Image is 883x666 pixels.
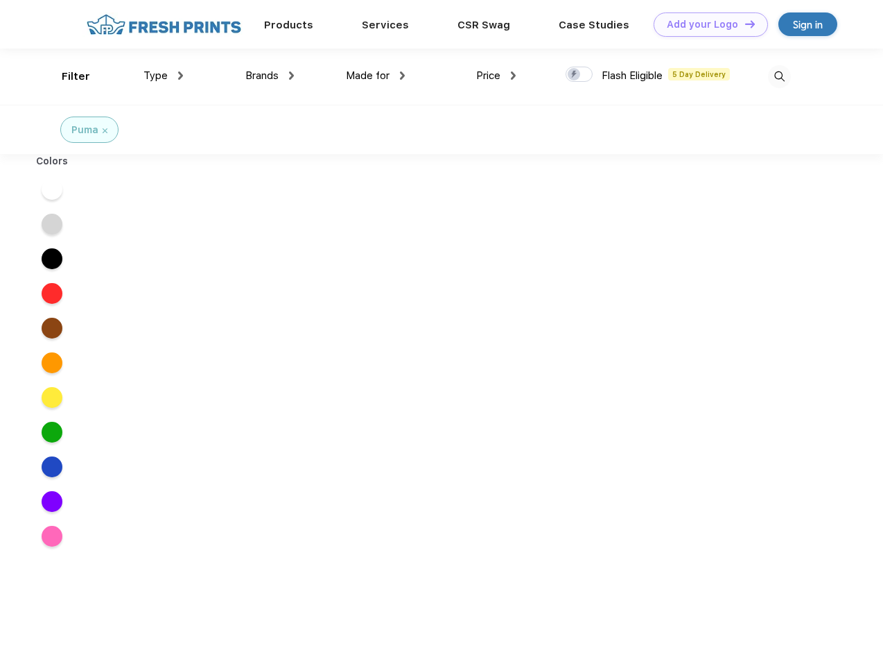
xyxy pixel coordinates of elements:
[457,19,510,31] a: CSR Swag
[346,69,390,82] span: Made for
[511,71,516,80] img: dropdown.png
[400,71,405,80] img: dropdown.png
[178,71,183,80] img: dropdown.png
[476,69,500,82] span: Price
[362,19,409,31] a: Services
[289,71,294,80] img: dropdown.png
[62,69,90,85] div: Filter
[82,12,245,37] img: fo%20logo%202.webp
[602,69,663,82] span: Flash Eligible
[768,65,791,88] img: desktop_search.svg
[745,20,755,28] img: DT
[26,154,79,169] div: Colors
[103,128,107,133] img: filter_cancel.svg
[245,69,279,82] span: Brands
[71,123,98,137] div: Puma
[667,19,738,31] div: Add your Logo
[793,17,823,33] div: Sign in
[143,69,168,82] span: Type
[264,19,313,31] a: Products
[668,68,730,80] span: 5 Day Delivery
[778,12,837,36] a: Sign in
